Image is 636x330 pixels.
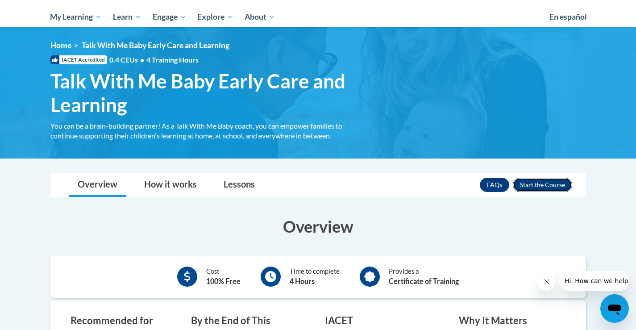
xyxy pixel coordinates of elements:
span: 0.4 CEUs [109,55,199,65]
span: En español [549,12,587,21]
a: En español [544,8,593,26]
div: Main menu [37,7,599,27]
span: Explore [197,12,233,22]
span: Learn [113,12,141,22]
h3: Why It Matters [459,314,566,328]
span: • [140,55,144,64]
span: About [245,12,275,22]
a: Explore [191,7,239,27]
a: Lessons [215,173,264,197]
iframe: Message from company [559,271,629,291]
b: 4 Hours [290,277,315,285]
iframe: Close message [538,273,556,291]
a: Learn [107,7,147,27]
span: Talk With Me Baby Early Care and Learning [82,41,229,50]
h3: Overview [50,215,586,238]
span: Engage [153,12,186,22]
a: Engage [147,7,192,27]
iframe: Button to launch messaging window [600,294,629,323]
h3: IACET [325,314,432,328]
span: My Learning [50,12,101,22]
a: How it works [135,173,206,197]
span: Talk With Me Baby Early Care and Learning [50,69,358,117]
span: 4 Training Hours [146,55,199,64]
div: Provides a [389,267,459,287]
a: About [239,7,281,27]
button: Enroll [513,178,572,192]
h3: Recommended for [71,314,164,328]
span: IACET Accredited [50,55,107,64]
b: 100% Free [206,277,241,285]
div: Cost [206,267,241,287]
b: Certificate of Training [389,277,459,285]
a: FAQs [480,178,509,192]
div: You can be a brain-building partner! As a Talk With Me Baby coach, you can empower families to co... [50,121,358,141]
div: Time to complete [290,267,340,287]
a: Home [50,41,71,50]
span: Hi. How can we help? [5,6,72,13]
a: My Learning [45,7,108,27]
a: Overview [69,173,126,197]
